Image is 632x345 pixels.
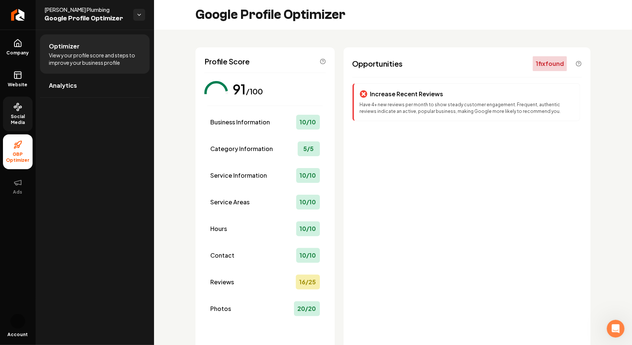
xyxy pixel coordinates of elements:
[195,7,345,22] h2: Google Profile Optimizer
[296,275,320,289] div: 16 / 25
[294,301,320,316] div: 20 / 20
[296,248,320,263] div: 10 / 10
[298,141,320,156] div: 5 / 5
[44,13,127,24] span: Google Profile Optimizer
[296,115,320,130] div: 10 / 10
[11,9,25,21] img: Rebolt Logo
[3,33,33,62] a: Company
[3,97,33,131] a: Social Media
[10,314,25,329] button: Open user button
[210,171,267,180] span: Service Information
[210,251,234,260] span: Contact
[360,101,574,115] p: Have 4+ new reviews per month to show steady customer engagement. Frequent, authentic reviews ind...
[210,198,250,207] span: Service Areas
[3,114,33,125] span: Social Media
[49,51,141,66] span: View your profile score and steps to improve your business profile
[233,82,246,97] div: 91
[5,82,31,88] span: Website
[352,58,403,69] span: Opportunities
[210,304,231,313] span: Photos
[210,224,227,233] span: Hours
[49,81,77,90] span: Analytics
[40,74,150,97] a: Analytics
[607,320,625,338] iframe: Intercom live chat
[3,172,33,201] button: Ads
[3,151,33,163] span: GBP Optimizer
[4,50,32,56] span: Company
[296,221,320,236] div: 10 / 10
[296,168,320,183] div: 10 / 10
[49,42,80,51] span: Optimizer
[370,90,444,98] p: Increase Recent Reviews
[246,86,263,97] div: /100
[204,56,250,67] span: Profile Score
[210,278,234,287] span: Reviews
[3,65,33,94] a: Website
[210,144,273,153] span: Category Information
[210,118,270,127] span: Business Information
[8,332,28,338] span: Account
[533,56,567,71] div: 1 fix found
[352,83,580,121] div: Increase Recent ReviewsHave 4+ new reviews per month to show steady customer engagement. Frequent...
[296,195,320,210] div: 10 / 10
[10,189,26,195] span: Ads
[10,314,25,329] img: Christopher Stephens
[44,6,127,13] span: [PERSON_NAME] Plumbing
